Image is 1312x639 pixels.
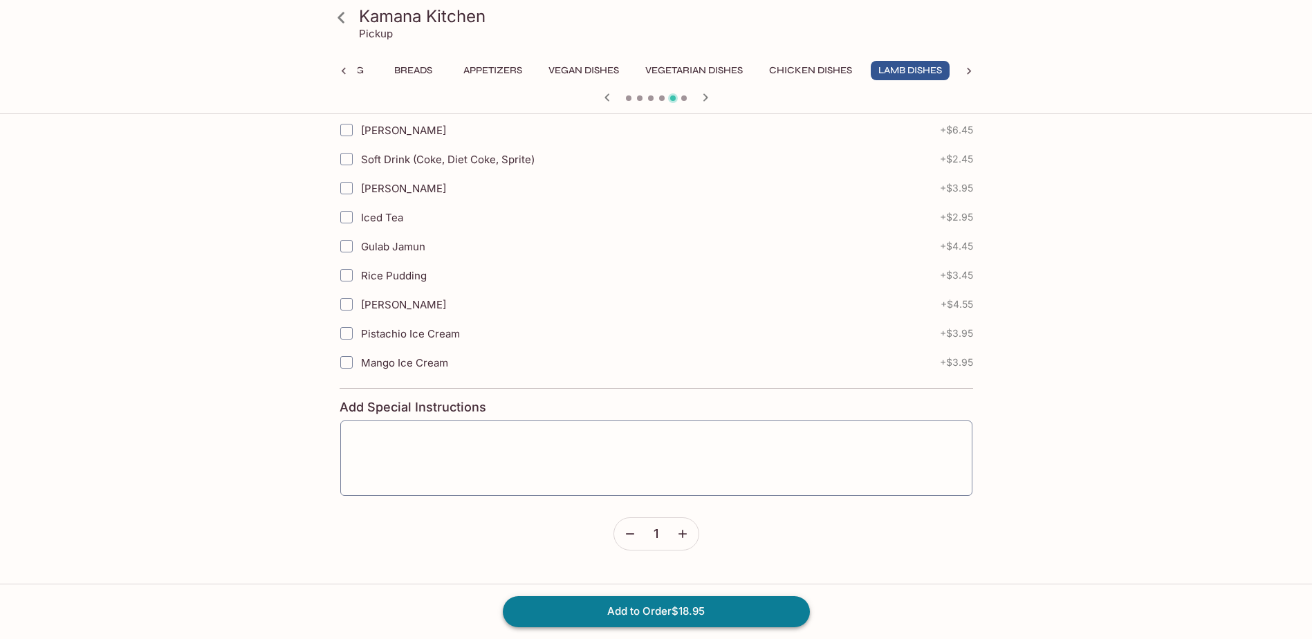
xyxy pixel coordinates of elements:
[361,298,446,311] span: [PERSON_NAME]
[361,153,535,166] span: Soft Drink (Coke, Diet Coke, Sprite)
[359,27,393,40] p: Pickup
[940,357,973,368] span: + $3.95
[761,61,860,80] button: Chicken Dishes
[654,526,658,541] span: 1
[871,61,950,80] button: Lamb Dishes
[361,356,448,369] span: Mango Ice Cream
[940,270,973,281] span: + $3.45
[638,61,750,80] button: Vegetarian Dishes
[941,299,973,310] span: + $4.55
[940,328,973,339] span: + $3.95
[382,61,445,80] button: Breads
[940,212,973,223] span: + $2.95
[340,400,973,415] h4: Add Special Instructions
[456,61,530,80] button: Appetizers
[940,154,973,165] span: + $2.45
[359,6,977,27] h3: Kamana Kitchen
[361,211,403,224] span: Iced Tea
[361,124,446,137] span: [PERSON_NAME]
[940,124,973,136] span: + $6.45
[940,183,973,194] span: + $3.95
[503,596,810,627] button: Add to Order$18.95
[361,240,425,253] span: Gulab Jamun
[361,269,427,282] span: Rice Pudding
[361,182,446,195] span: [PERSON_NAME]
[940,241,973,252] span: + $4.45
[541,61,627,80] button: Vegan Dishes
[361,327,460,340] span: Pistachio Ice Cream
